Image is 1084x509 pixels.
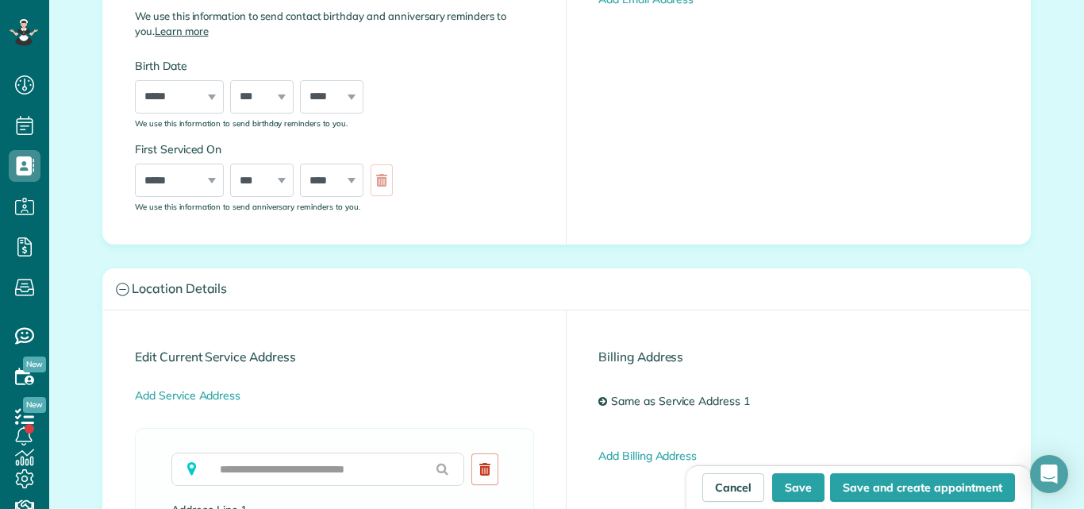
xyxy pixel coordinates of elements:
h4: Billing Address [598,350,998,364]
label: Birth Date [135,58,401,74]
a: Add Service Address [135,388,240,403]
sub: We use this information to send birthday reminders to you. [135,118,348,128]
p: We use this information to send contact birthday and anniversary reminders to you. [135,9,534,39]
button: Save and create appointment [830,473,1015,502]
label: First Serviced On [135,141,401,157]
sub: We use this information to send anniversary reminders to you. [135,202,360,211]
a: Location Details [103,269,1030,310]
a: Add Billing Address [598,449,697,463]
div: Open Intercom Messenger [1030,455,1068,493]
a: Learn more [155,25,209,37]
span: New [23,357,46,372]
span: New [23,397,46,413]
h4: Edit Current Service Address [135,350,534,364]
button: Save [772,473,825,502]
a: Same as Service Address 1 [607,388,762,416]
a: Cancel [702,473,764,502]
